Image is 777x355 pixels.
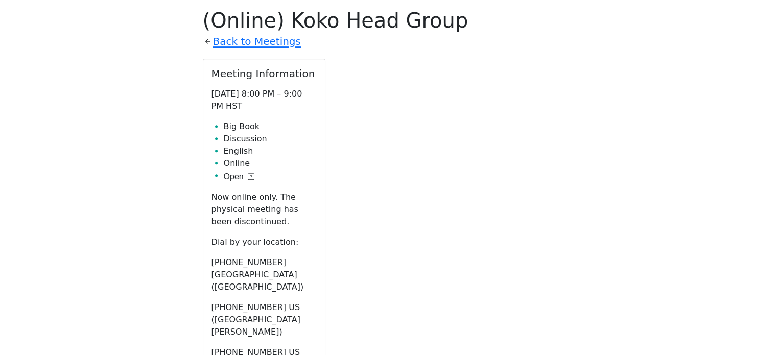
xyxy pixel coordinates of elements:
[211,88,317,112] p: [DATE] 8:00 PM – 9:00 PM HST
[203,8,575,33] h1: (Online) Koko Head Group
[213,33,301,51] a: Back to Meetings
[211,256,317,293] p: [PHONE_NUMBER] [GEOGRAPHIC_DATA] ([GEOGRAPHIC_DATA])
[211,67,317,80] h2: Meeting Information
[224,145,317,157] li: English
[224,157,317,170] li: Online
[211,236,317,248] p: Dial by your location:
[211,301,317,338] p: [PHONE_NUMBER] US ([GEOGRAPHIC_DATA][PERSON_NAME])
[224,171,244,183] span: Open
[211,191,317,228] p: Now online only. The physical meeting has been discontinued.
[224,121,317,133] li: Big Book
[224,133,317,145] li: Discussion
[224,171,254,183] button: Open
